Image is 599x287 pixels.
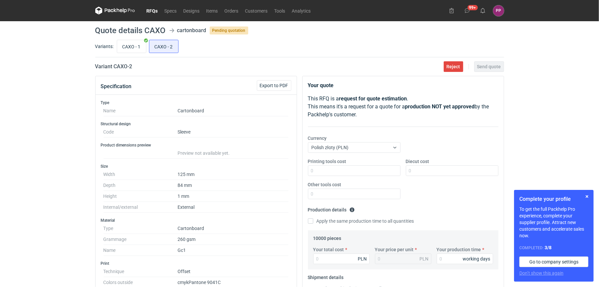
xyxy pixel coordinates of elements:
[95,7,135,15] svg: Packhelp Pro
[101,164,291,169] h3: Size
[308,272,344,280] legend: Shipment details
[242,7,271,15] a: Customers
[149,40,179,53] label: CAXO - 2
[104,245,178,256] dt: Name
[493,5,504,16] button: PP
[463,256,490,262] div: working days
[101,143,291,148] h3: Product dimensions preview
[339,95,407,102] strong: request for quote estimation
[101,261,291,266] h3: Print
[519,244,588,251] div: Completed:
[405,103,475,110] strong: production NOT yet approved
[104,180,178,191] dt: Depth
[257,80,291,91] button: Export to PDF
[493,5,504,16] div: Paulina Pander
[178,202,289,213] dd: External
[203,7,221,15] a: Items
[178,245,289,256] dd: Gc1
[104,191,178,202] dt: Height
[180,7,203,15] a: Designs
[101,121,291,127] h3: Structural design
[358,256,367,262] div: PLN
[420,256,429,262] div: PLN
[178,150,230,156] span: Preview not available yet.
[178,191,289,202] dd: 1 mm
[308,135,327,142] label: Currency
[95,27,166,34] h1: Quote details CAXO
[583,193,591,201] button: Skip for now
[210,27,248,34] span: Pending quotation
[104,266,178,277] dt: Technique
[178,169,289,180] dd: 125 mm
[308,204,355,212] legend: Production details
[308,158,346,165] label: Printing tools cost
[308,189,401,199] input: 0
[178,234,289,245] dd: 260 gsm
[444,61,463,72] button: Reject
[289,7,314,15] a: Analytics
[178,127,289,138] dd: Sleeve
[308,218,414,224] label: Apply the same production time to all quantities
[519,270,563,276] button: Don’t show this again
[308,82,334,88] strong: Your quote
[308,165,401,176] input: 0
[143,7,161,15] a: RFQs
[474,61,504,72] button: Send quote
[104,223,178,234] dt: Type
[177,27,206,34] div: cartonboard
[437,254,493,264] input: 0
[313,246,344,253] label: Your total cost
[104,127,178,138] dt: Code
[447,64,460,69] span: Reject
[95,63,132,71] h2: Variant CAXO - 2
[104,169,178,180] dt: Width
[101,79,132,94] button: Specification
[178,266,289,277] dd: Offset
[519,257,588,267] a: Go to company settings
[437,246,481,253] label: Your production time
[221,7,242,15] a: Orders
[406,165,498,176] input: 0
[312,145,349,150] span: Polish złoty (PLN)
[104,105,178,116] dt: Name
[104,202,178,213] dt: Internal/external
[178,105,289,116] dd: Cartonboard
[313,254,370,264] input: 0
[313,233,341,241] legend: 10000 pieces
[271,7,289,15] a: Tools
[462,5,473,16] button: 99+
[477,64,501,69] span: Send quote
[375,246,414,253] label: Your price per unit
[117,40,146,53] label: CAXO - 1
[308,181,341,188] label: Other tools cost
[308,95,498,119] p: This RFQ is a . This means it's a request for a quote for a by the Packhelp's customer.
[104,234,178,245] dt: Grammage
[161,7,180,15] a: Specs
[178,223,289,234] dd: Cartonboard
[178,180,289,191] dd: 84 mm
[101,218,291,223] h3: Material
[519,206,588,239] p: To get the full Packhelp Pro experience, complete your supplier profile. Attract new customers an...
[519,195,588,203] h1: Complete your profile
[406,158,429,165] label: Diecut cost
[545,245,552,250] strong: 3 / 8
[101,100,291,105] h3: Type
[95,43,114,50] label: Variants:
[260,83,288,88] span: Export to PDF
